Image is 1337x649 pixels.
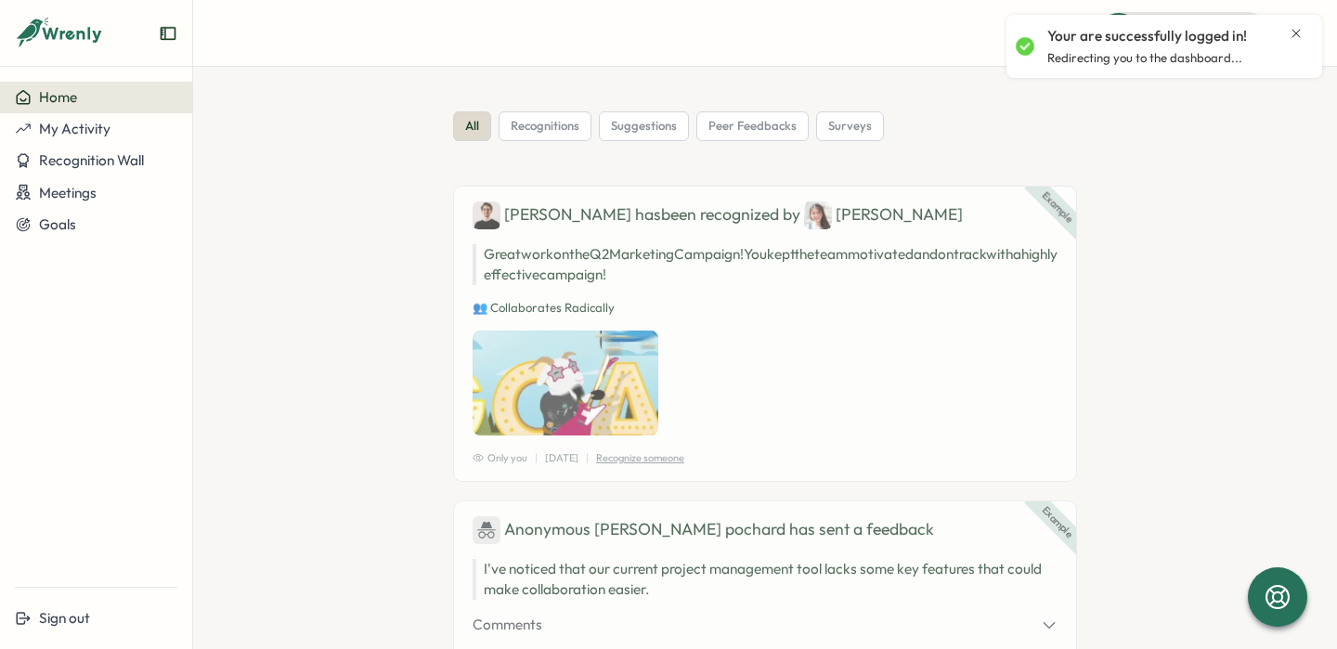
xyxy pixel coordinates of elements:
[828,118,872,135] span: surveys
[586,450,589,466] p: |
[39,215,76,233] span: Goals
[39,151,144,169] span: Recognition Wall
[465,118,479,135] span: all
[804,201,832,229] img: Jane
[611,118,677,135] span: suggestions
[39,120,110,137] span: My Activity
[484,559,1058,600] p: I've noticed that our current project management tool lacks some key features that could make col...
[473,615,542,635] span: Comments
[473,201,1058,229] div: [PERSON_NAME] has been recognized by
[473,516,785,544] div: Anonymous [PERSON_NAME] pochard
[473,615,1058,635] button: Comments
[1047,50,1242,67] p: Redirecting you to the dashboard...
[473,450,527,466] span: Only you
[39,184,97,201] span: Meetings
[1289,26,1304,41] button: Close notification
[473,300,1058,317] p: 👥 Collaborates Radically
[473,331,658,435] img: Recognition Image
[535,450,538,466] p: |
[596,450,684,466] p: Recognize someone
[1047,26,1247,46] p: Your are successfully logged in!
[473,516,1058,544] div: has sent a feedback
[159,24,177,43] button: Expand sidebar
[511,118,579,135] span: recognitions
[545,450,578,466] p: [DATE]
[39,88,77,106] span: Home
[473,201,500,229] img: Ben
[1097,12,1268,53] button: Get Started
[708,118,797,135] span: peer feedbacks
[473,244,1058,285] p: Great work on the Q2 Marketing Campaign! You kept the team motivated and on track with a highly e...
[39,609,90,627] span: Sign out
[804,201,963,229] div: [PERSON_NAME]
